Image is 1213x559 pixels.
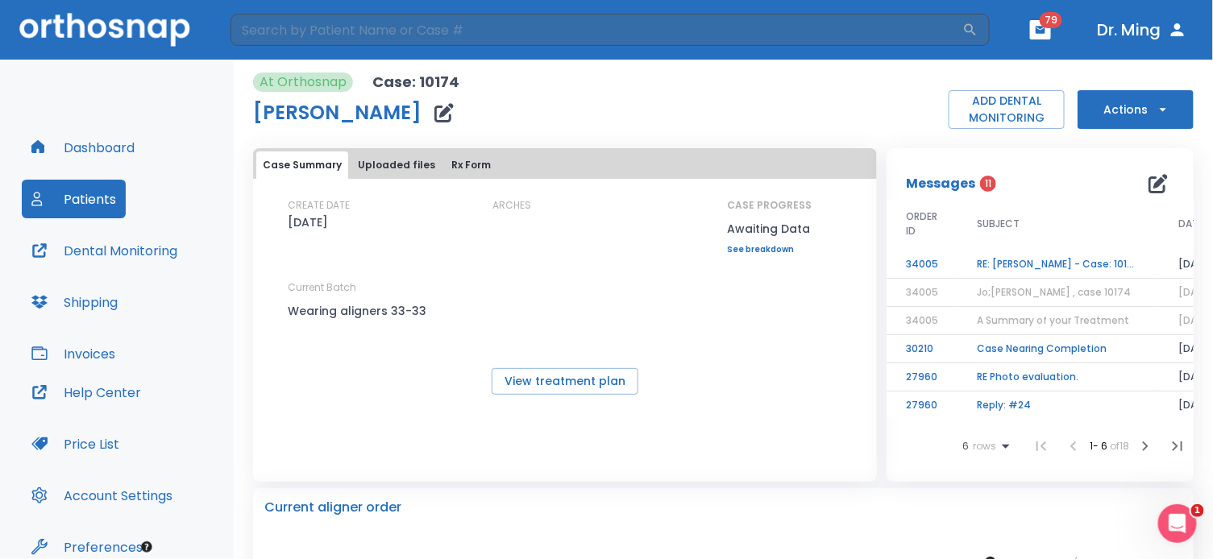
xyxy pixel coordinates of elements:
[1178,313,1213,327] span: [DATE]
[958,363,1159,391] td: RE Photo evaluation.
[492,368,638,395] button: View treatment plan
[22,373,151,412] button: Help Center
[977,313,1129,327] span: A Summary of your Treatment
[906,313,938,327] span: 34005
[288,213,328,232] p: [DATE]
[288,280,433,295] p: Current Batch
[887,363,958,391] td: 27960
[22,476,182,515] button: Account Settings
[1110,439,1129,453] span: of 18
[372,72,459,92] p: Case: 10174
[958,335,1159,363] td: Case Nearing Completion
[264,498,401,517] p: Current aligner order
[728,198,812,213] p: CASE PROGRESS
[887,391,958,420] td: 27960
[19,13,190,46] img: Orthosnap
[728,245,812,255] a: See breakdown
[445,151,497,179] button: Rx Form
[139,540,154,554] div: Tooltip anchor
[969,441,996,452] span: rows
[231,14,962,46] input: Search by Patient Name or Case #
[949,90,1065,129] button: ADD DENTAL MONITORING
[906,209,938,238] span: ORDER ID
[22,283,127,321] button: Shipping
[1178,285,1213,299] span: [DATE]
[887,335,958,363] td: 30210
[977,217,1020,231] span: SUBJECT
[958,251,1159,279] td: RE: [PERSON_NAME] - Case: 10174
[906,174,975,193] p: Messages
[980,176,996,192] span: 11
[1078,90,1194,129] button: Actions
[22,180,126,218] button: Patients
[22,231,187,270] button: Dental Monitoring
[256,151,874,179] div: tabs
[1191,504,1204,517] span: 1
[906,285,938,299] span: 34005
[962,441,969,452] span: 6
[22,424,129,463] button: Price List
[260,72,347,92] p: At Orthosnap
[1040,12,1062,28] span: 79
[887,251,958,279] td: 34005
[288,198,350,213] p: CREATE DATE
[958,391,1159,420] td: Reply: #24
[977,285,1131,299] span: Jo;[PERSON_NAME] , case 10174
[1178,217,1203,231] span: DATE
[351,151,442,179] button: Uploaded files
[22,128,144,167] button: Dashboard
[256,151,348,179] button: Case Summary
[288,301,433,321] p: Wearing aligners 33-33
[22,334,125,373] button: Invoices
[492,198,531,213] p: ARCHES
[1158,504,1197,543] iframe: Intercom live chat
[728,219,812,238] p: Awaiting Data
[1091,15,1194,44] button: Dr. Ming
[253,103,422,122] h1: [PERSON_NAME]
[1090,439,1110,453] span: 1 - 6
